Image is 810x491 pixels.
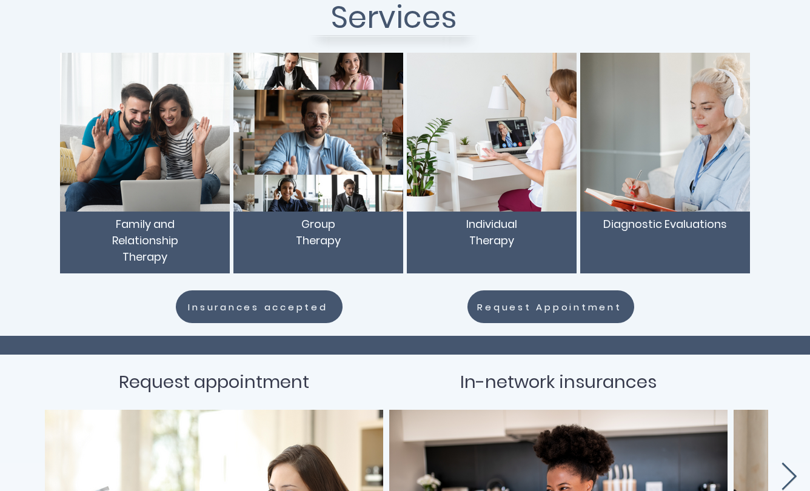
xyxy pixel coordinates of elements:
[477,300,621,314] span: Request Appointment
[233,53,403,212] img: TelebehavioralHealth.US
[603,216,727,232] span: Diagnostic Evaluations
[580,53,750,212] img: TelebehavioralHealth.US
[112,216,178,264] span: Family and Relationship Therapy
[296,216,341,248] span: Group Therapy
[188,300,327,314] span: Insurances accepted
[466,216,517,248] span: Individual Therapy
[119,370,309,394] span: Request appointment
[176,290,343,323] a: Insurances accepted
[467,290,634,323] a: Request Appointment
[60,53,230,212] img: TelebehavioralHealth.US
[460,370,657,394] span: In-network insurances
[407,53,577,212] img: TelebehavioralHealth.US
